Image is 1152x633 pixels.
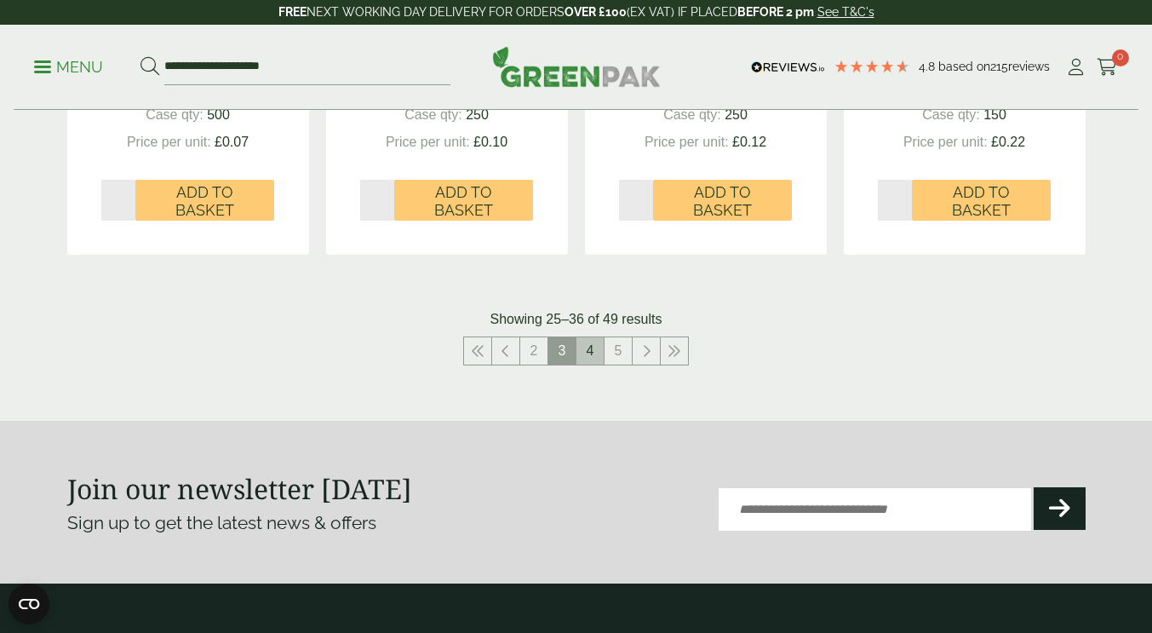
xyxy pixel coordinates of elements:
span: £0.22 [991,135,1025,149]
img: REVIEWS.io [751,61,825,73]
span: Case qty: [663,107,721,122]
a: 5 [605,337,632,365]
a: 0 [1097,55,1118,80]
strong: OVER £100 [565,5,627,19]
span: Price per unit: [127,135,211,149]
span: 3 [548,337,576,365]
span: Add to Basket [665,183,780,220]
img: GreenPak Supplies [492,46,661,87]
button: Add to Basket [912,180,1051,221]
span: Based on [938,60,990,73]
span: 250 [725,107,748,122]
i: Cart [1097,59,1118,76]
strong: BEFORE 2 pm [737,5,814,19]
span: reviews [1008,60,1050,73]
i: My Account [1065,59,1086,76]
div: 4.79 Stars [834,59,910,74]
span: 215 [990,60,1008,73]
span: Case qty: [146,107,203,122]
strong: Join our newsletter [DATE] [67,470,412,507]
span: Price per unit: [386,135,470,149]
a: 4 [576,337,604,365]
span: £0.07 [215,135,249,149]
span: 150 [983,107,1006,122]
a: 2 [520,337,547,365]
span: 250 [466,107,489,122]
span: Add to Basket [924,183,1039,220]
button: Add to Basket [135,180,274,221]
a: See T&C's [817,5,874,19]
p: Showing 25–36 of 49 results [490,309,662,330]
span: 4.8 [919,60,938,73]
a: Menu [34,57,103,74]
span: Price per unit: [645,135,729,149]
strong: FREE [278,5,307,19]
span: Add to Basket [406,183,521,220]
span: Price per unit: [903,135,988,149]
span: 0 [1112,49,1129,66]
span: £0.10 [473,135,507,149]
span: 500 [207,107,230,122]
span: Add to Basket [147,183,262,220]
span: Case qty: [404,107,462,122]
button: Open CMP widget [9,584,49,624]
button: Add to Basket [653,180,792,221]
span: £0.12 [732,135,766,149]
p: Menu [34,57,103,78]
span: Case qty: [922,107,980,122]
p: Sign up to get the latest news & offers [67,509,525,537]
button: Add to Basket [394,180,533,221]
